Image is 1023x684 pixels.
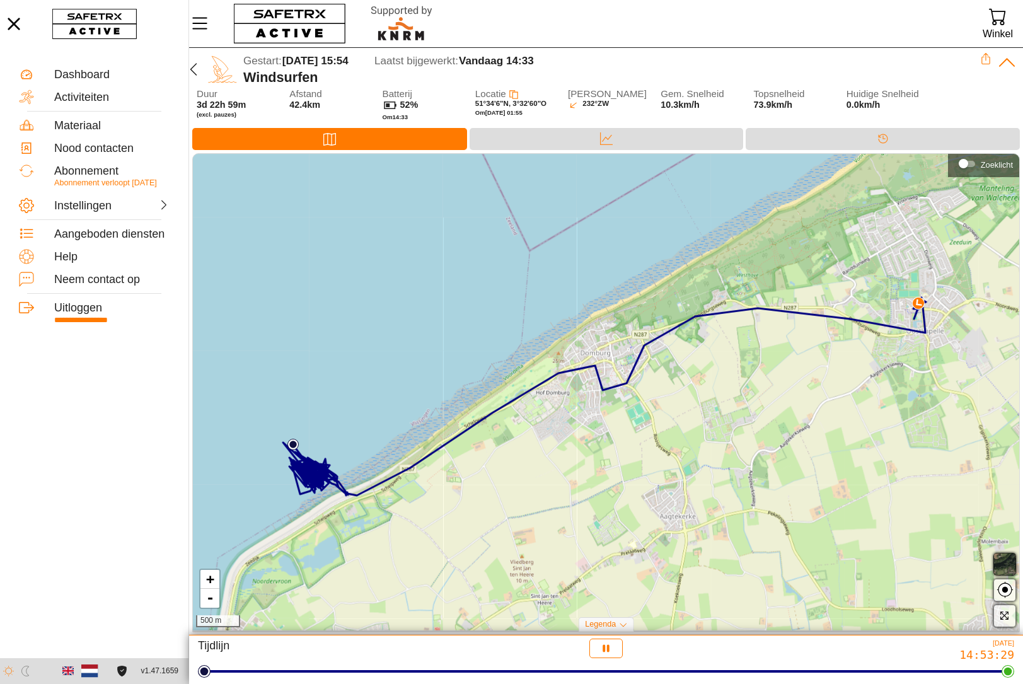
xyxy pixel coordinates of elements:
[79,660,100,681] button: Nederlands
[81,663,98,680] img: nl.svg
[200,570,219,589] a: Zoom in
[54,250,170,264] div: Help
[289,100,320,110] span: 42.4km
[282,55,349,67] span: [DATE] 15:54
[197,111,277,119] span: (excl. pauzes)
[19,163,34,178] img: Subscription.svg
[243,69,980,86] div: Windsurfen
[19,249,34,264] img: Help.svg
[197,89,277,100] span: Duur
[981,160,1013,170] div: Zoeklicht
[3,666,14,676] img: ModeLight.svg
[62,665,74,676] img: en.svg
[475,109,523,116] span: Om [DATE] 01:55
[746,128,1020,150] div: Tijdlijn
[208,55,237,84] img: WIND_SURFING.svg
[470,128,744,150] div: Data
[57,660,79,681] button: Engels
[192,128,467,150] div: Kaart
[54,301,170,315] div: Uitloggen
[287,439,299,450] img: PathStart.svg
[598,100,609,110] span: ZW
[847,100,927,110] span: 0.0km/h
[374,55,458,67] span: Laatst bijgewerkt:
[289,89,370,100] span: Afstand
[356,3,447,44] img: RescueLogo.svg
[54,199,110,213] div: Instellingen
[661,89,741,100] span: Gem. Snelheid
[189,10,221,37] button: Menu
[745,647,1014,662] div: 14:53:29
[134,661,186,681] button: v1.47.1659
[585,620,616,629] span: Legenda
[754,100,793,110] span: 73.9km/h
[54,165,170,178] div: Abonnement
[582,100,598,110] span: 232°
[383,113,408,120] span: Om 14:33
[54,228,170,241] div: Aangeboden diensten
[983,25,1013,42] div: Winkel
[383,89,463,100] span: Batterij
[19,118,34,133] img: Equipment.svg
[113,666,130,676] a: Licentieovereenkomst
[198,639,467,662] div: Tijdlijn
[912,297,925,310] img: PathDirectionCurrent.svg
[197,100,246,110] span: 3d 22h 59m
[54,68,170,82] div: Dashboard
[196,615,240,627] div: 500 m
[568,89,649,100] span: [PERSON_NAME]
[400,100,419,110] span: 52%
[19,90,34,105] img: Activities.svg
[19,272,34,287] img: ContactUs.svg
[183,53,204,86] button: Terug
[754,89,835,100] span: Topsnelheid
[54,119,170,133] div: Materiaal
[141,664,178,678] span: v1.47.1659
[847,89,927,100] span: Huidige Snelheid
[459,55,534,67] span: Vandaag 14:33
[745,639,1014,647] div: [DATE]
[200,589,219,608] a: Zoom out
[54,91,170,105] div: Activiteiten
[243,55,282,67] span: Gestart:
[475,88,506,99] span: Locatie
[54,273,170,287] div: Neem contact op
[20,666,31,676] img: ModeDark.svg
[475,100,546,107] span: 51°34'6"N, 3°32'60"O
[54,142,170,156] div: Nood contacten
[954,154,1013,173] div: Zoeklicht
[54,178,157,187] span: Abonnement verloopt [DATE]
[661,100,700,110] span: 10.3km/h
